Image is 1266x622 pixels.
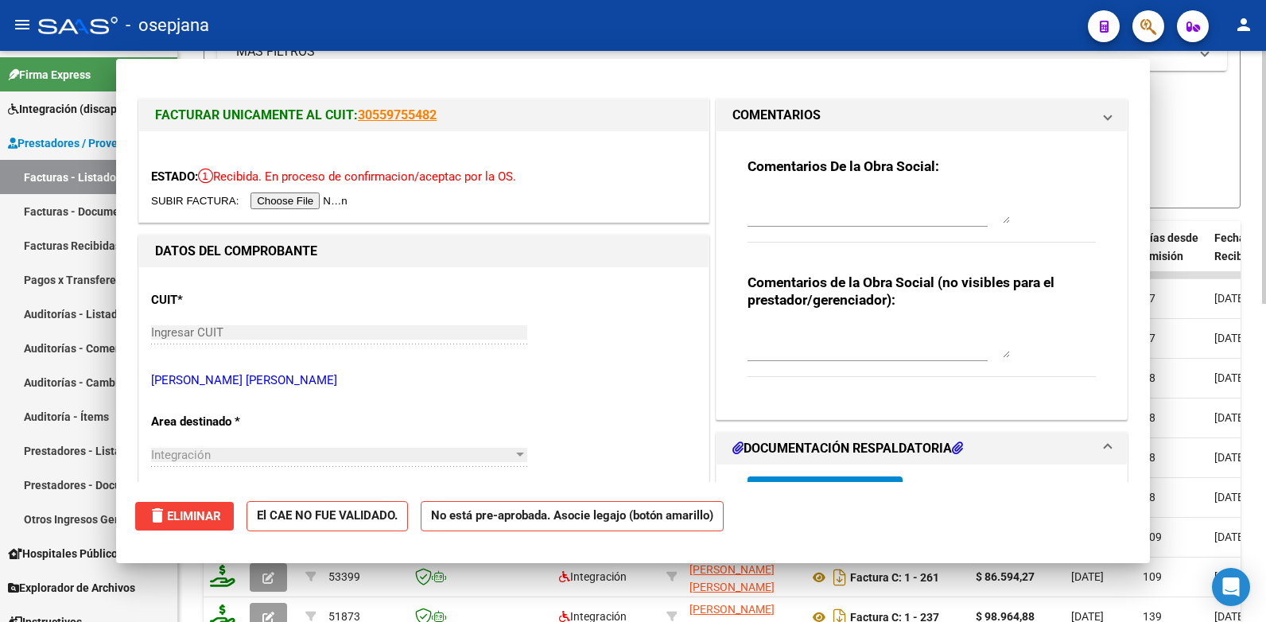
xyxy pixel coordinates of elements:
[1214,411,1247,424] span: [DATE]
[198,169,516,184] span: Recibida. En proceso de confirmacion/aceptac por la OS.
[732,439,963,458] h1: DOCUMENTACIÓN RESPALDATORIA
[8,66,91,84] span: Firma Express
[148,506,167,525] mat-icon: delete
[1214,292,1247,305] span: [DATE]
[1214,491,1247,503] span: [DATE]
[151,169,198,184] span: ESTADO:
[126,8,209,43] span: - osepjana
[1143,531,1162,543] span: 109
[155,107,358,122] span: FACTURAR UNICAMENTE AL CUIT:
[8,579,135,597] span: Explorador de Archivos
[421,501,724,532] strong: No está pre-aprobada. Asocie legajo (botón amarillo)
[1212,568,1250,606] div: Open Intercom Messenger
[151,448,211,462] span: Integración
[716,99,1127,131] mat-expansion-panel-header: COMENTARIOS
[8,134,153,152] span: Prestadores / Proveedores
[247,501,408,532] strong: El CAE NO FUE VALIDADO.
[358,107,437,122] a: 30559755482
[151,413,315,431] p: Area destinado *
[716,131,1127,419] div: COMENTARIOS
[151,291,315,309] p: CUIT
[1214,531,1247,543] span: [DATE]
[748,476,903,506] button: Agregar Documento
[8,100,155,118] span: Integración (discapacidad)
[151,371,697,390] p: [PERSON_NAME] [PERSON_NAME]
[1143,570,1162,583] span: 109
[748,274,1054,308] strong: Comentarios de la Obra Social (no visibles para el prestador/gerenciador):
[732,106,821,125] h1: COMENTARIOS
[148,509,221,523] span: Eliminar
[8,545,123,562] span: Hospitales Públicos
[155,243,317,259] strong: DATOS DEL COMPROBANTE
[1234,15,1253,34] mat-icon: person
[1214,332,1247,344] span: [DATE]
[13,15,32,34] mat-icon: menu
[236,43,1189,60] mat-panel-title: MAS FILTROS
[135,502,234,531] button: Eliminar
[328,570,360,583] span: 53399
[1071,570,1104,583] span: [DATE]
[1136,221,1208,291] datatable-header-cell: Días desde Emisión
[1214,451,1247,464] span: [DATE]
[976,570,1035,583] strong: $ 86.594,27
[716,433,1127,465] mat-expansion-panel-header: DOCUMENTACIÓN RESPALDATORIA
[689,561,796,594] div: 20339347426
[829,565,850,590] i: Descargar documento
[559,570,627,583] span: Integración
[1214,231,1259,262] span: Fecha Recibido
[1143,231,1198,262] span: Días desde Emisión
[1214,371,1247,384] span: [DATE]
[748,158,939,174] strong: Comentarios De la Obra Social:
[850,571,939,584] strong: Factura C: 1 - 261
